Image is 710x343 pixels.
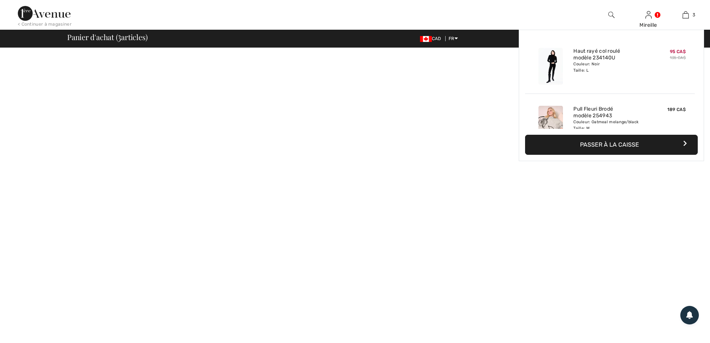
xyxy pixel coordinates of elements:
[449,36,458,41] span: FR
[118,32,121,41] span: 3
[18,21,72,27] div: < Continuer à magasiner
[573,48,647,61] a: Haut rayé col roulé modèle 234140U
[630,21,667,29] div: Mireille
[420,36,432,42] img: Canadian Dollar
[538,48,563,85] img: Haut rayé col roulé modèle 234140U
[667,10,704,19] a: 3
[608,10,615,19] img: recherche
[667,107,686,112] span: 189 CA$
[670,55,686,60] s: 135 CA$
[693,12,695,18] span: 3
[538,106,563,143] img: Pull Fleuri Brodé modèle 254943
[645,10,652,19] img: Mes infos
[18,6,71,21] img: 1ère Avenue
[645,11,652,18] a: Se connecter
[670,49,686,54] span: 95 CA$
[420,36,444,41] span: CAD
[573,61,647,73] div: Couleur: Noir Taille: L
[573,119,647,131] div: Couleur: Oatmeal melange/black Taille: M
[67,33,147,41] span: Panier d'achat ( articles)
[573,106,647,119] a: Pull Fleuri Brodé modèle 254943
[525,135,698,155] button: Passer à la caisse
[683,10,689,19] img: Mon panier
